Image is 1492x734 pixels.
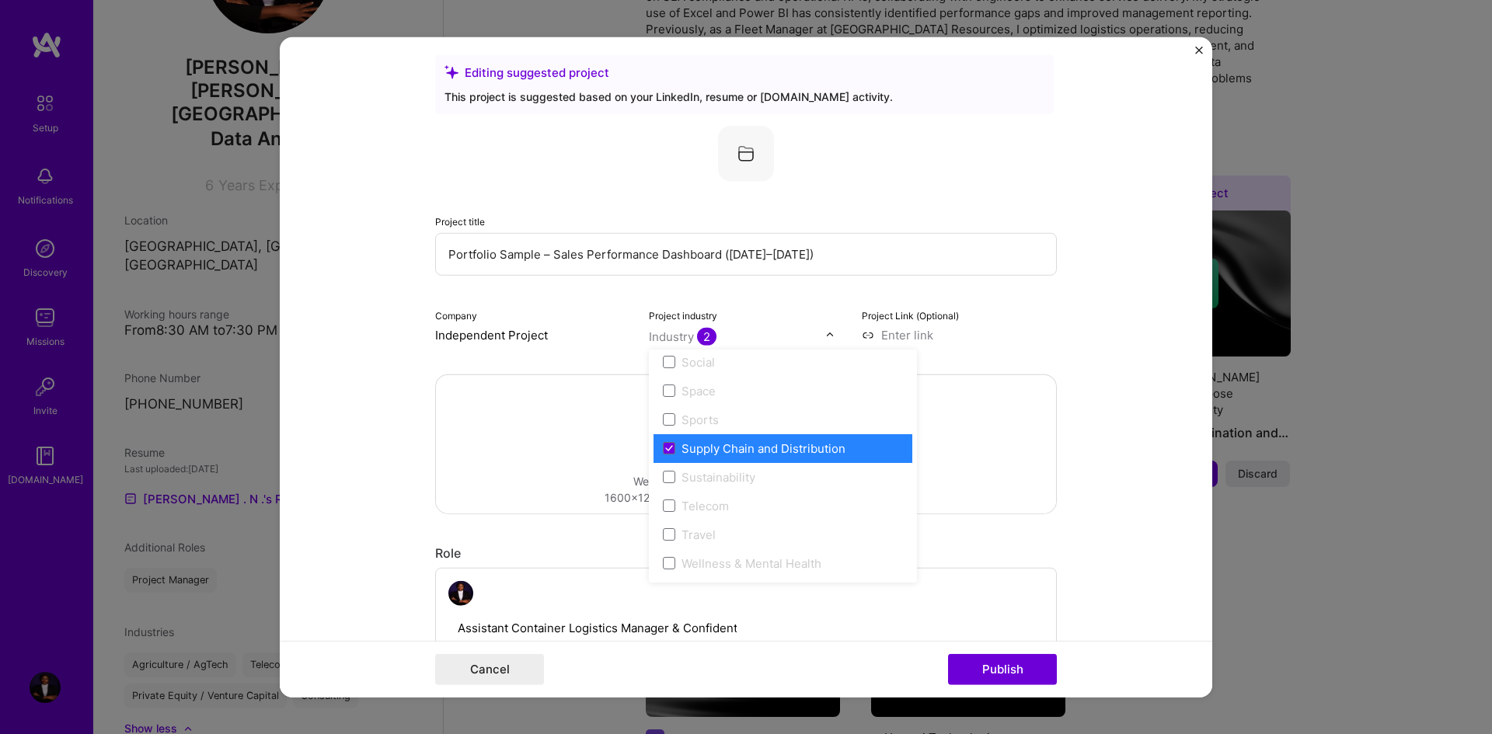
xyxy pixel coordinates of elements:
[862,309,959,321] label: Project Link (Optional)
[435,326,630,343] input: Enter name or website
[435,654,544,685] button: Cancel
[444,65,458,79] i: icon SuggestedTeams
[718,125,774,181] img: Company logo
[435,232,1057,275] input: Enter the name of the project
[444,88,1044,104] div: This project is suggested based on your LinkedIn, resume or [DOMAIN_NAME] activity.
[435,309,477,321] label: Company
[682,353,715,370] div: Social
[605,489,887,506] div: 1600x1200px or higher recommended. Max 5MB each.
[649,309,717,321] label: Project industry
[682,440,845,456] div: Supply Chain and Distribution
[435,544,1057,561] div: Role
[435,215,485,227] label: Project title
[825,330,835,339] img: drop icon
[682,382,716,398] div: Space
[682,497,729,513] div: Telecom
[862,326,1057,343] input: Enter link
[605,473,887,489] div: We recommend uploading at least 4 images.
[682,411,719,427] div: Sports
[697,327,716,345] span: 2
[435,374,1057,513] div: Drag and drop an image or Upload fileWe recommend uploading at least 4 images.1600x1200px or high...
[1195,46,1203,62] button: Close
[444,64,1044,80] div: Editing suggested project
[682,526,716,542] div: Travel
[948,654,1057,685] button: Publish
[448,611,746,644] input: Role Name
[649,328,716,344] div: Industry
[682,555,821,571] div: Wellness & Mental Health
[682,468,755,485] div: Sustainability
